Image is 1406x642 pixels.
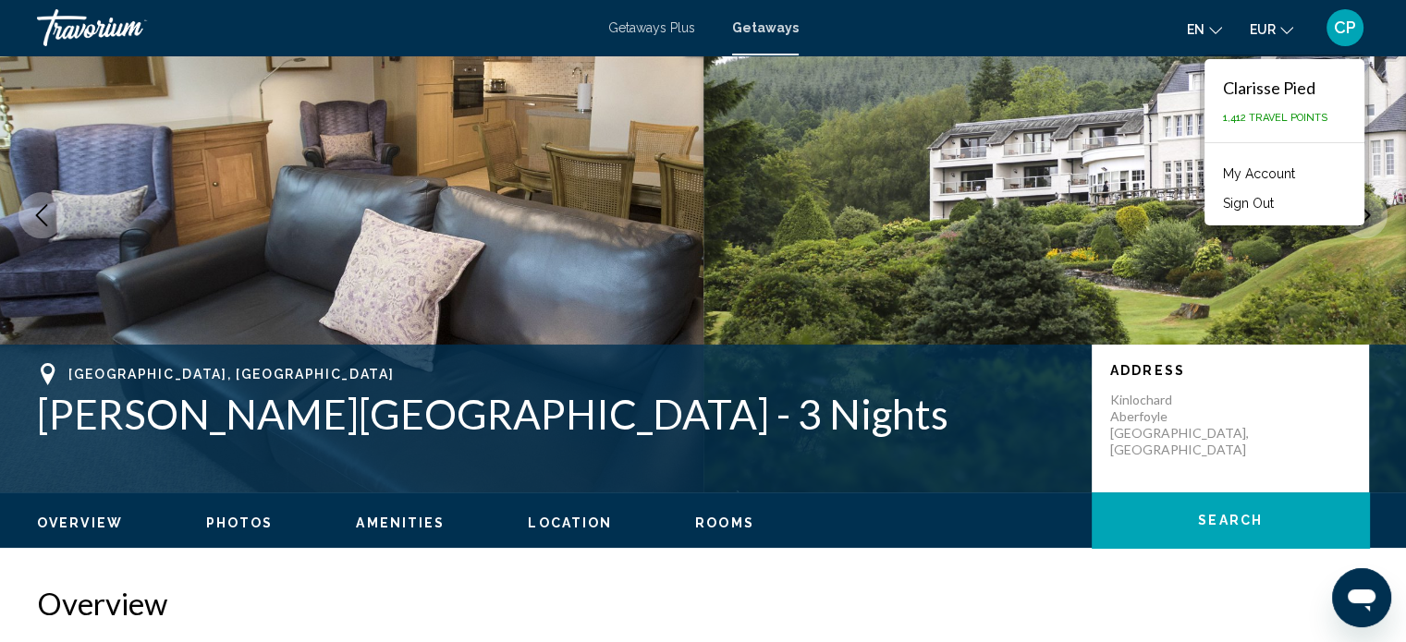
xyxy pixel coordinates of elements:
[695,515,754,531] button: Rooms
[356,515,445,530] span: Amenities
[356,515,445,531] button: Amenities
[1332,568,1391,627] iframe: Bouton de lancement de la fenêtre de messagerie
[37,390,1073,438] h1: [PERSON_NAME][GEOGRAPHIC_DATA] - 3 Nights
[1250,22,1276,37] span: EUR
[528,515,612,530] span: Location
[1321,8,1369,47] button: User Menu
[18,192,65,238] button: Previous image
[206,515,274,531] button: Photos
[1214,162,1304,186] a: My Account
[1214,191,1283,215] button: Sign Out
[1250,16,1293,42] button: Change currency
[68,367,394,382] span: [GEOGRAPHIC_DATA], [GEOGRAPHIC_DATA]
[695,515,754,530] span: Rooms
[206,515,274,530] span: Photos
[1334,18,1356,37] span: CP
[528,515,612,531] button: Location
[1198,514,1263,528] span: Search
[1187,22,1204,37] span: en
[1092,492,1369,548] button: Search
[732,20,799,35] a: Getaways
[37,515,123,530] span: Overview
[1110,392,1258,458] p: Kinlochard Aberfoyle [GEOGRAPHIC_DATA], [GEOGRAPHIC_DATA]
[1223,112,1327,124] span: 1,412 Travel Points
[37,585,1369,622] h2: Overview
[37,515,123,531] button: Overview
[37,9,590,46] a: Travorium
[608,20,695,35] a: Getaways Plus
[1223,78,1327,98] div: Clarisse Pied
[1110,363,1351,378] p: Address
[1187,16,1222,42] button: Change language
